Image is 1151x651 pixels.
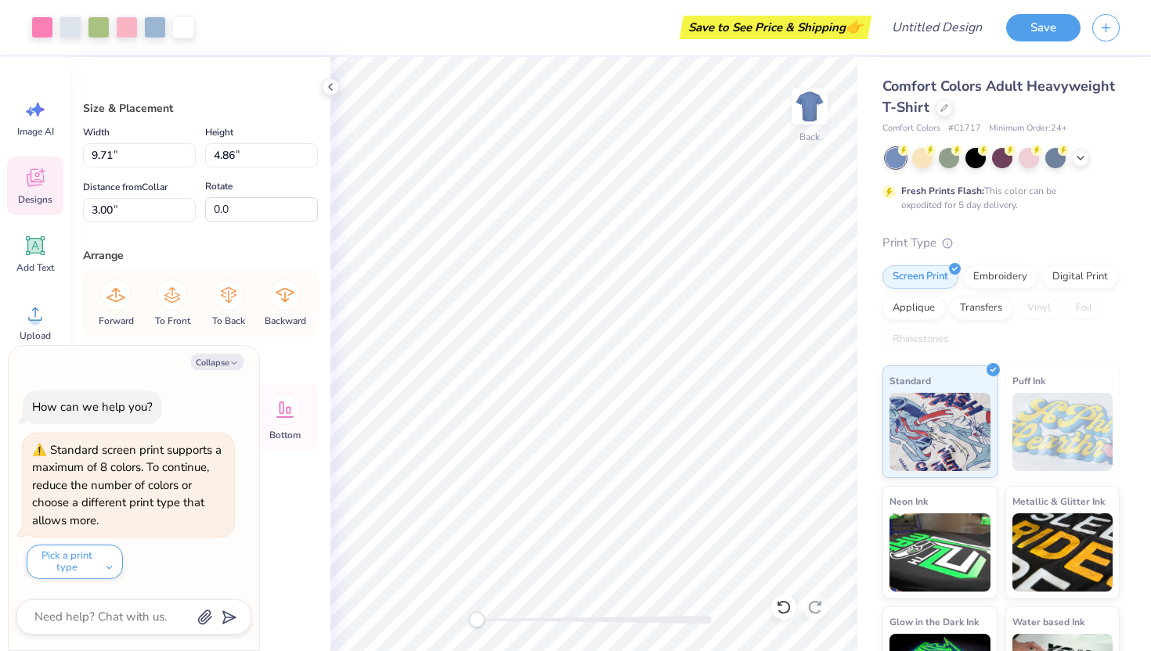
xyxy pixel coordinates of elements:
input: Untitled Design [879,12,994,43]
div: Applique [882,297,945,320]
span: Add Text [16,261,54,274]
div: Rhinestones [882,328,958,351]
div: Print Type [882,234,1120,252]
div: This color can be expedited for 5 day delivery. [901,184,1094,212]
div: How can we help you? [32,399,153,415]
div: Embroidery [963,265,1037,289]
div: Size & Placement [83,100,318,117]
span: Water based Ink [1012,613,1084,630]
span: Backward [265,315,306,327]
label: Width [83,123,110,142]
div: Transfers [950,297,1012,320]
span: Standard [889,372,931,389]
img: Metallic & Glitter Ink [1012,513,1113,592]
img: Back [794,91,825,122]
span: Bottom [269,429,301,441]
span: Comfort Colors [882,122,940,135]
span: Minimum Order: 24 + [989,122,1067,135]
img: Neon Ink [889,513,990,592]
img: Puff Ink [1012,393,1113,471]
span: Neon Ink [889,493,928,509]
button: Collapse [191,354,244,370]
div: Digital Print [1042,265,1118,289]
div: Save to See Price & Shipping [684,16,868,39]
button: Pick a print type [27,545,123,579]
span: To Back [212,315,245,327]
span: To Front [155,315,190,327]
span: Comfort Colors Adult Heavyweight T-Shirt [882,77,1115,117]
label: Rotate [205,177,233,196]
span: # C1717 [948,122,981,135]
label: Distance from Collar [83,178,168,196]
img: Standard [889,393,990,471]
div: Foil [1066,297,1102,320]
span: Designs [18,193,52,206]
button: Save [1006,14,1081,41]
div: Accessibility label [469,612,485,628]
span: Upload [20,329,51,342]
span: Puff Ink [1012,372,1045,389]
span: Forward [99,315,134,327]
div: Vinyl [1017,297,1061,320]
strong: Fresh Prints Flash: [901,185,984,197]
label: Height [205,123,233,142]
span: 👉 [846,17,863,36]
div: Back [799,130,820,144]
span: Image AI [17,125,54,138]
span: Glow in the Dark Ink [889,613,979,630]
span: Metallic & Glitter Ink [1012,493,1105,509]
div: Arrange [83,247,318,264]
div: Screen Print [882,265,958,289]
div: Standard screen print supports a maximum of 8 colors. To continue, reduce the number of colors or... [32,442,222,528]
